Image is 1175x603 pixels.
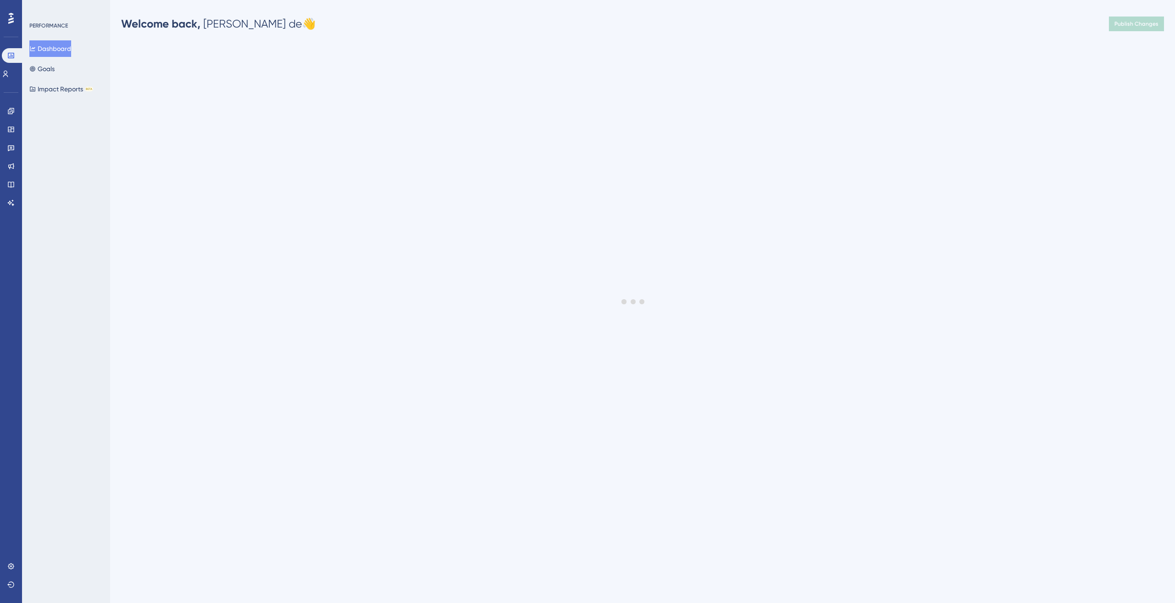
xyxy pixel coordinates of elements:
[121,17,316,31] div: [PERSON_NAME] de 👋
[29,81,93,97] button: Impact ReportsBETA
[1114,20,1158,28] span: Publish Changes
[29,61,55,77] button: Goals
[29,22,68,29] div: PERFORMANCE
[29,40,71,57] button: Dashboard
[1109,17,1164,31] button: Publish Changes
[85,87,93,91] div: BETA
[121,17,201,30] span: Welcome back,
